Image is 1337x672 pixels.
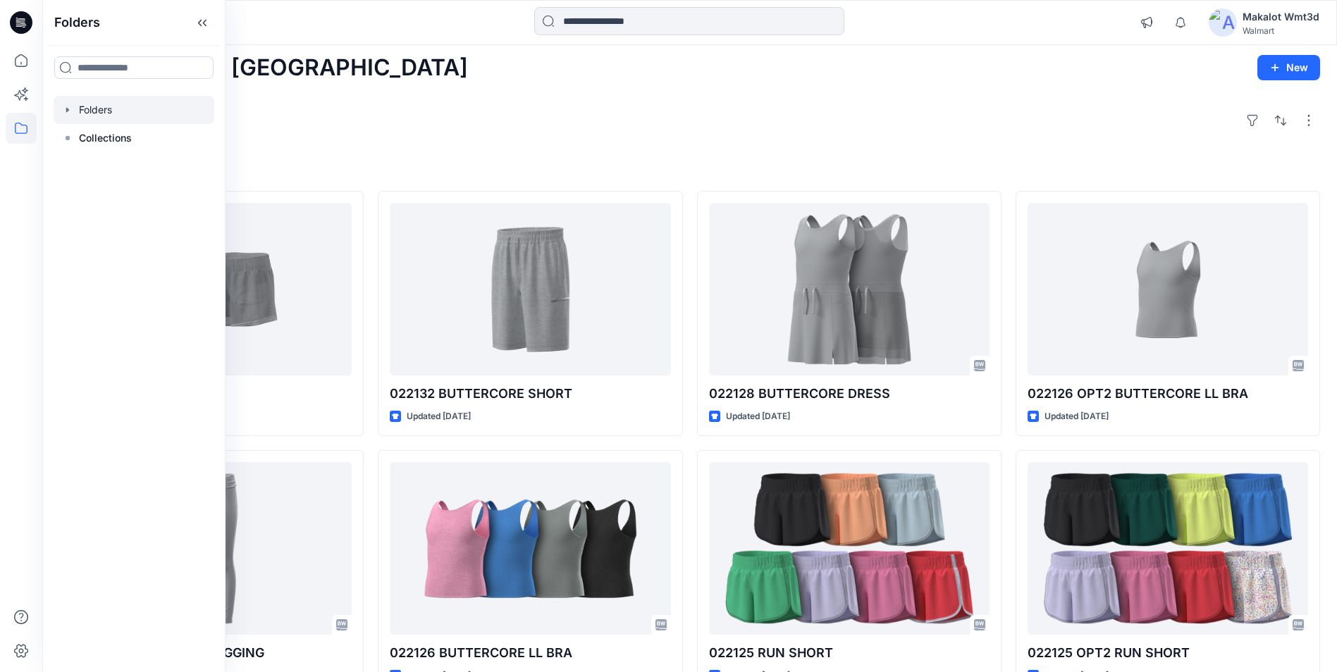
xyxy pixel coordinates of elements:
p: Collections [79,130,132,147]
a: 022128 BUTTERCORE DRESS [709,203,990,375]
a: 022125 OPT2 RUN SHORT [1028,462,1308,635]
h4: Styles [59,160,1320,177]
a: 022132 BUTTERCORE SHORT [390,203,670,375]
div: Walmart [1243,25,1319,36]
button: New [1257,55,1320,80]
h2: Welcome back, [GEOGRAPHIC_DATA] [59,55,468,81]
a: 022126 BUTTERCORE LL BRA [390,462,670,635]
p: 022132 BUTTERCORE SHORT [390,384,670,404]
p: 022126 OPT2 BUTTERCORE LL BRA [1028,384,1308,404]
p: Updated [DATE] [407,409,471,424]
p: 022125 OPT2 RUN SHORT [1028,643,1308,663]
a: 022125 RUN SHORT [709,462,990,635]
a: 022126 OPT2 BUTTERCORE LL BRA [1028,203,1308,375]
p: 022128 BUTTERCORE DRESS [709,384,990,404]
p: Updated [DATE] [1045,409,1109,424]
p: Updated [DATE] [726,409,790,424]
p: 022126 BUTTERCORE LL BRA [390,643,670,663]
p: 022125 RUN SHORT [709,643,990,663]
img: avatar [1209,8,1237,37]
div: Makalot Wmt3d [1243,8,1319,25]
